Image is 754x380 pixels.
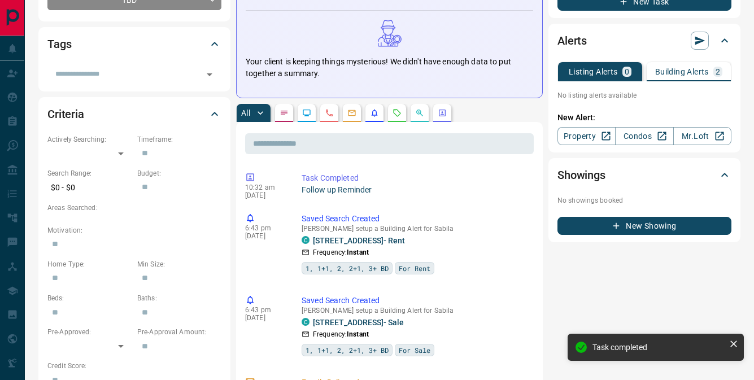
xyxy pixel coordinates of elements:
[347,108,356,117] svg: Emails
[47,259,132,269] p: Home Type:
[137,259,221,269] p: Min Size:
[302,213,529,225] p: Saved Search Created
[615,127,673,145] a: Condos
[47,293,132,303] p: Beds:
[47,101,221,128] div: Criteria
[557,112,731,124] p: New Alert:
[557,32,587,50] h2: Alerts
[370,108,379,117] svg: Listing Alerts
[716,68,720,76] p: 2
[557,127,616,145] a: Property
[47,105,84,123] h2: Criteria
[625,68,629,76] p: 0
[47,225,221,235] p: Motivation:
[302,236,310,244] div: condos.ca
[557,217,731,235] button: New Showing
[557,27,731,54] div: Alerts
[137,134,221,145] p: Timeframe:
[137,168,221,178] p: Budget:
[302,225,529,233] p: [PERSON_NAME] setup a Building Alert for Sabila
[655,68,709,76] p: Building Alerts
[302,108,311,117] svg: Lead Browsing Activity
[47,178,132,197] p: $0 - $0
[393,108,402,117] svg: Requests
[245,191,285,199] p: [DATE]
[557,161,731,189] div: Showings
[673,127,731,145] a: Mr.Loft
[245,314,285,322] p: [DATE]
[245,184,285,191] p: 10:32 am
[246,56,533,80] p: Your client is keeping things mysterious! We didn't have enough data to put together a summary.
[137,293,221,303] p: Baths:
[415,108,424,117] svg: Opportunities
[313,236,405,245] a: [STREET_ADDRESS]- Rent
[302,318,310,326] div: condos.ca
[306,344,389,356] span: 1, 1+1, 2, 2+1, 3+ BD
[399,344,430,356] span: For Sale
[245,224,285,232] p: 6:43 pm
[280,108,289,117] svg: Notes
[245,232,285,240] p: [DATE]
[306,263,389,274] span: 1, 1+1, 2, 2+1, 3+ BD
[325,108,334,117] svg: Calls
[302,295,529,307] p: Saved Search Created
[557,90,731,101] p: No listing alerts available
[302,307,529,315] p: [PERSON_NAME] setup a Building Alert for Sabila
[47,361,221,371] p: Credit Score:
[202,67,217,82] button: Open
[47,134,132,145] p: Actively Searching:
[399,263,430,274] span: For Rent
[47,203,221,213] p: Areas Searched:
[569,68,618,76] p: Listing Alerts
[302,172,529,184] p: Task Completed
[47,327,132,337] p: Pre-Approved:
[313,329,369,339] p: Frequency:
[557,195,731,206] p: No showings booked
[137,327,221,337] p: Pre-Approval Amount:
[592,343,725,352] div: Task completed
[557,166,605,184] h2: Showings
[302,184,529,196] p: Follow up Reminder
[241,109,250,117] p: All
[313,247,369,257] p: Frequency:
[47,168,132,178] p: Search Range:
[347,330,369,338] strong: Instant
[313,318,404,327] a: [STREET_ADDRESS]- Sale
[438,108,447,117] svg: Agent Actions
[347,248,369,256] strong: Instant
[47,35,71,53] h2: Tags
[245,306,285,314] p: 6:43 pm
[47,30,221,58] div: Tags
